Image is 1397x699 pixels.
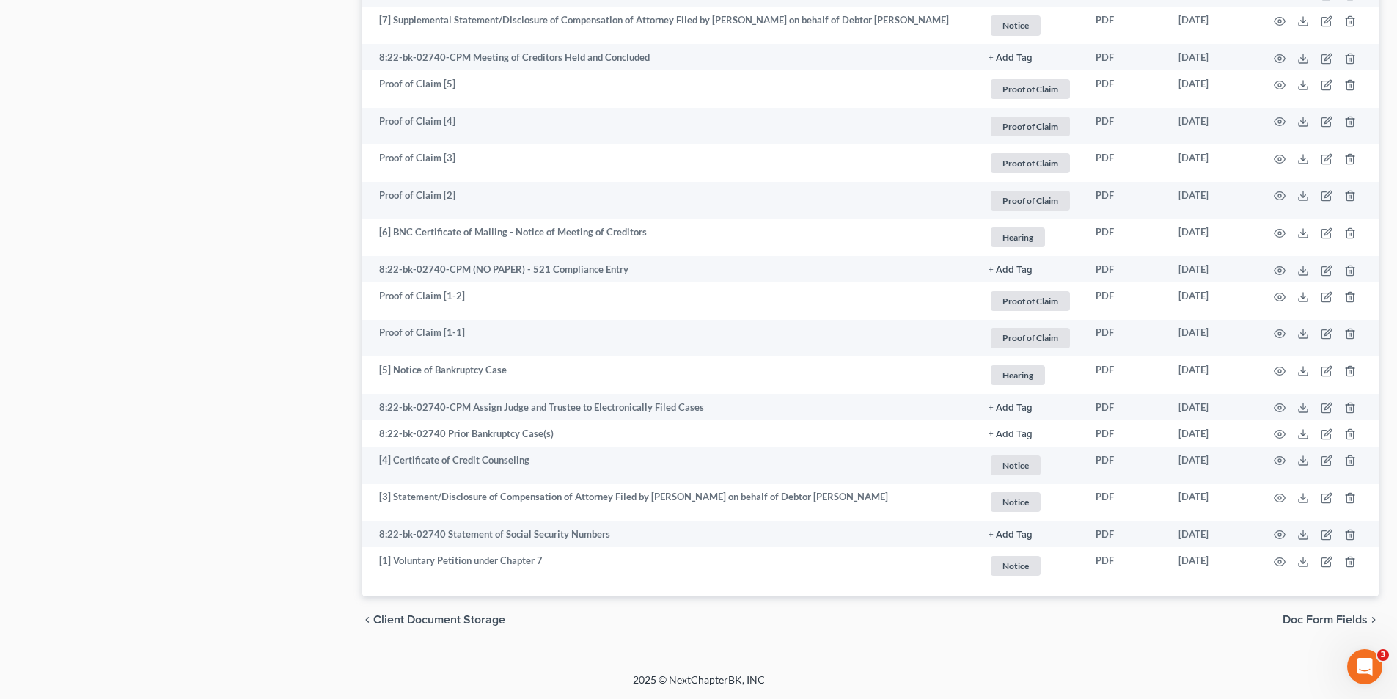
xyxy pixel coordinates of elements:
a: Proof of Claim [989,114,1072,139]
td: PDF [1084,7,1167,45]
td: PDF [1084,320,1167,357]
td: [DATE] [1167,320,1256,357]
td: PDF [1084,219,1167,257]
span: Proof of Claim [991,191,1070,211]
a: + Add Tag [989,51,1072,65]
td: PDF [1084,521,1167,547]
td: [5] Notice of Bankruptcy Case [362,356,977,394]
td: [DATE] [1167,547,1256,585]
td: Proof of Claim [1-1] [362,320,977,357]
a: + Add Tag [989,427,1072,441]
td: PDF [1084,108,1167,145]
td: [DATE] [1167,282,1256,320]
td: Proof of Claim [5] [362,70,977,108]
td: [DATE] [1167,219,1256,257]
td: PDF [1084,182,1167,219]
td: [DATE] [1167,108,1256,145]
td: [4] Certificate of Credit Counseling [362,447,977,484]
a: Hearing [989,363,1072,387]
span: Notice [991,455,1041,475]
td: PDF [1084,394,1167,420]
a: + Add Tag [989,263,1072,277]
td: PDF [1084,256,1167,282]
td: 8:22-bk-02740-CPM (NO PAPER) - 521 Compliance Entry [362,256,977,282]
a: Proof of Claim [989,151,1072,175]
i: chevron_left [362,614,373,626]
button: Doc Form Fields chevron_right [1283,614,1379,626]
td: 8:22-bk-02740 Statement of Social Security Numbers [362,521,977,547]
span: Notice [991,15,1041,35]
td: [DATE] [1167,394,1256,420]
a: Notice [989,554,1072,578]
div: 2025 © NextChapterBK, INC [281,673,1117,699]
a: + Add Tag [989,400,1072,414]
a: Notice [989,13,1072,37]
td: [7] Supplemental Statement/Disclosure of Compensation of Attorney Filed by [PERSON_NAME] on behal... [362,7,977,45]
td: [DATE] [1167,356,1256,394]
td: [DATE] [1167,182,1256,219]
button: + Add Tag [989,530,1033,540]
td: [DATE] [1167,420,1256,447]
td: Proof of Claim [3] [362,144,977,182]
td: PDF [1084,356,1167,394]
td: PDF [1084,547,1167,585]
span: Hearing [991,365,1045,385]
td: [DATE] [1167,7,1256,45]
a: Notice [989,453,1072,477]
td: PDF [1084,484,1167,521]
td: Proof of Claim [2] [362,182,977,219]
td: 8:22-bk-02740-CPM Meeting of Creditors Held and Concluded [362,44,977,70]
button: + Add Tag [989,266,1033,275]
td: PDF [1084,447,1167,484]
span: Doc Form Fields [1283,614,1368,626]
td: PDF [1084,144,1167,182]
td: 8:22-bk-02740 Prior Bankruptcy Case(s) [362,420,977,447]
span: Proof of Claim [991,153,1070,173]
a: Proof of Claim [989,77,1072,101]
td: PDF [1084,44,1167,70]
a: Proof of Claim [989,326,1072,350]
span: Client Document Storage [373,614,505,626]
td: [DATE] [1167,44,1256,70]
i: chevron_right [1368,614,1379,626]
td: PDF [1084,70,1167,108]
td: Proof of Claim [1-2] [362,282,977,320]
span: Notice [991,492,1041,512]
a: Notice [989,490,1072,514]
span: Proof of Claim [991,291,1070,311]
span: Hearing [991,227,1045,247]
td: 8:22-bk-02740-CPM Assign Judge and Trustee to Electronically Filed Cases [362,394,977,420]
span: Proof of Claim [991,79,1070,99]
span: Notice [991,556,1041,576]
button: + Add Tag [989,54,1033,63]
a: Proof of Claim [989,189,1072,213]
span: Proof of Claim [991,328,1070,348]
a: Proof of Claim [989,289,1072,313]
td: [6] BNC Certificate of Mailing - Notice of Meeting of Creditors [362,219,977,257]
td: PDF [1084,282,1167,320]
a: + Add Tag [989,527,1072,541]
td: [DATE] [1167,484,1256,521]
td: [3] Statement/Disclosure of Compensation of Attorney Filed by [PERSON_NAME] on behalf of Debtor [... [362,484,977,521]
td: [DATE] [1167,256,1256,282]
td: PDF [1084,420,1167,447]
iframe: Intercom live chat [1347,649,1382,684]
td: [DATE] [1167,144,1256,182]
button: + Add Tag [989,430,1033,439]
td: [DATE] [1167,70,1256,108]
span: 3 [1377,649,1389,661]
td: [DATE] [1167,447,1256,484]
a: Hearing [989,225,1072,249]
td: Proof of Claim [4] [362,108,977,145]
td: [1] Voluntary Petition under Chapter 7 [362,547,977,585]
button: + Add Tag [989,403,1033,413]
td: [DATE] [1167,521,1256,547]
button: chevron_left Client Document Storage [362,614,505,626]
span: Proof of Claim [991,117,1070,136]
